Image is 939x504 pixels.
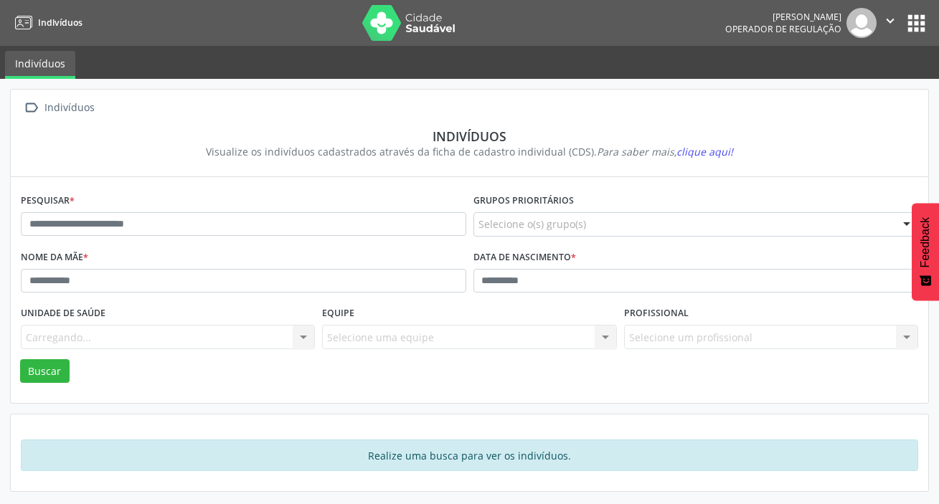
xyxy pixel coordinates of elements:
label: Data de nascimento [473,247,576,269]
div: Indivíduos [31,128,908,144]
button: Feedback - Mostrar pesquisa [912,203,939,300]
a: Indivíduos [10,11,82,34]
div: Indivíduos [42,98,97,118]
span: clique aqui! [676,145,733,158]
label: Unidade de saúde [21,303,105,325]
a: Indivíduos [5,51,75,79]
span: Selecione o(s) grupo(s) [478,217,586,232]
i:  [882,13,898,29]
button:  [877,8,904,38]
label: Equipe [322,303,354,325]
div: [PERSON_NAME] [725,11,841,23]
button: apps [904,11,929,36]
label: Nome da mãe [21,247,88,269]
span: Indivíduos [38,16,82,29]
span: Operador de regulação [725,23,841,35]
a:  Indivíduos [21,98,97,118]
label: Grupos prioritários [473,190,574,212]
div: Realize uma busca para ver os indivíduos. [21,439,918,471]
i: Para saber mais, [597,145,733,158]
label: Pesquisar [21,190,75,212]
div: Visualize os indivíduos cadastrados através da ficha de cadastro individual (CDS). [31,144,908,159]
label: Profissional [624,303,689,325]
button: Buscar [20,359,70,384]
i:  [21,98,42,118]
img: img [846,8,877,38]
span: Feedback [919,217,932,267]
